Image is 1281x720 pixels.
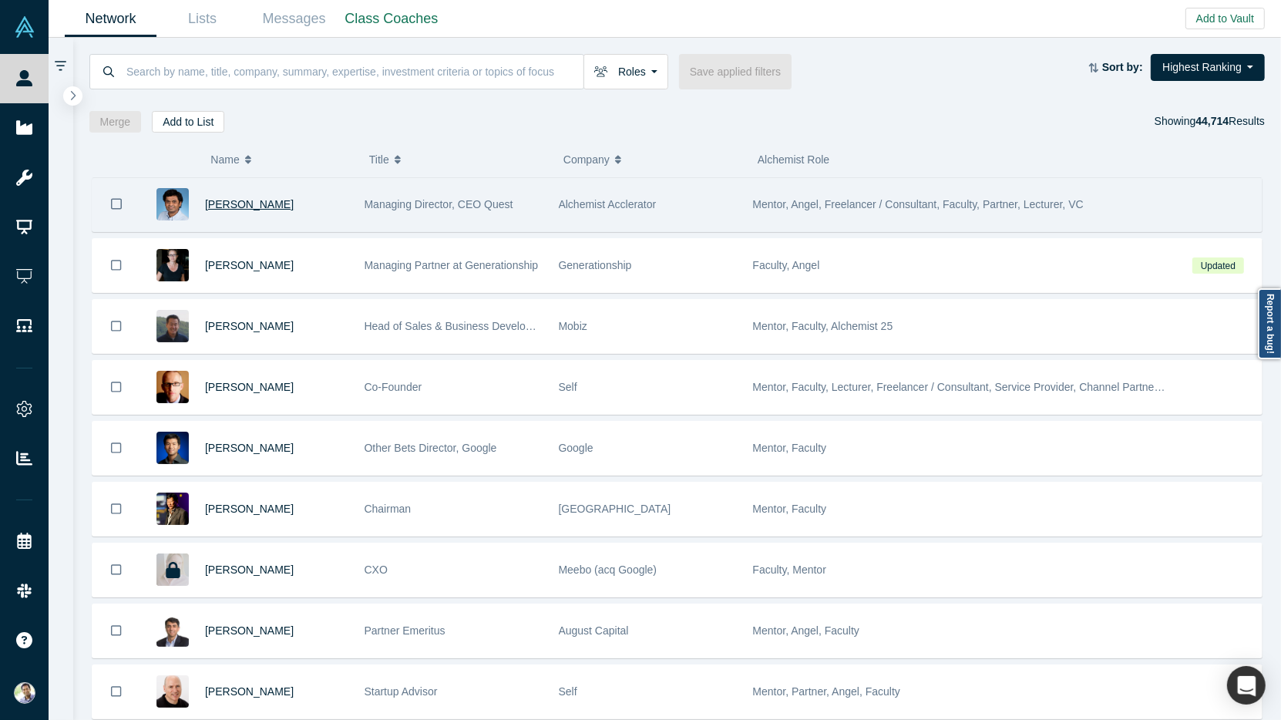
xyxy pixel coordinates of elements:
[563,143,741,176] button: Company
[753,624,860,637] span: Mentor, Angel, Faculty
[205,381,294,393] a: [PERSON_NAME]
[753,685,900,698] span: Mentor, Partner, Angel, Faculty
[1155,111,1265,133] div: Showing
[1195,115,1229,127] strong: 44,714
[563,143,610,176] span: Company
[156,614,189,647] img: Vivek Mehra's Profile Image
[753,381,1259,393] span: Mentor, Faculty, Lecturer, Freelancer / Consultant, Service Provider, Channel Partner, Corporate ...
[152,111,224,133] button: Add to List
[753,198,1084,210] span: Mentor, Angel, Freelancer / Consultant, Faculty, Partner, Lecturer, VC
[559,564,657,576] span: Meebo (acq Google)
[65,1,156,37] a: Network
[92,422,140,475] button: Bookmark
[156,675,189,708] img: Adam Frankl's Profile Image
[205,503,294,515] a: [PERSON_NAME]
[365,198,513,210] span: Managing Director, CEO Quest
[583,54,668,89] button: Roles
[365,442,497,454] span: Other Bets Director, Google
[92,361,140,414] button: Bookmark
[559,381,577,393] span: Self
[365,259,539,271] span: Managing Partner at Generationship
[559,259,632,271] span: Generationship
[92,543,140,597] button: Bookmark
[205,320,294,332] a: [PERSON_NAME]
[156,432,189,464] img: Steven Kan's Profile Image
[1258,288,1281,359] a: Report a bug!
[365,624,445,637] span: Partner Emeritus
[559,198,657,210] span: Alchemist Acclerator
[365,503,412,515] span: Chairman
[753,442,827,454] span: Mentor, Faculty
[753,320,893,332] span: Mentor, Faculty, Alchemist 25
[205,564,294,576] a: [PERSON_NAME]
[1195,115,1265,127] span: Results
[92,483,140,536] button: Bookmark
[210,143,353,176] button: Name
[679,54,792,89] button: Save applied filters
[92,300,140,353] button: Bookmark
[205,442,294,454] a: [PERSON_NAME]
[365,685,438,698] span: Startup Advisor
[156,188,189,220] img: Gnani Palanikumar's Profile Image
[92,604,140,658] button: Bookmark
[156,310,189,342] img: Michael Chang's Profile Image
[14,682,35,704] img: Ravi Belani's Account
[92,665,140,718] button: Bookmark
[205,198,294,210] a: [PERSON_NAME]
[125,53,583,89] input: Search by name, title, company, summary, expertise, investment criteria or topics of focus
[340,1,443,37] a: Class Coaches
[89,111,142,133] button: Merge
[14,16,35,38] img: Alchemist Vault Logo
[156,1,248,37] a: Lists
[92,177,140,231] button: Bookmark
[559,685,577,698] span: Self
[92,239,140,292] button: Bookmark
[753,564,826,576] span: Faculty, Mentor
[365,320,598,332] span: Head of Sales & Business Development (interim)
[1185,8,1265,29] button: Add to Vault
[369,143,547,176] button: Title
[156,371,189,403] img: Robert Winder's Profile Image
[1151,54,1265,81] button: Highest Ranking
[248,1,340,37] a: Messages
[365,381,422,393] span: Co-Founder
[156,249,189,281] img: Rachel Chalmers's Profile Image
[559,320,587,332] span: Mobiz
[205,685,294,698] a: [PERSON_NAME]
[210,143,239,176] span: Name
[156,493,189,525] img: Timothy Chou's Profile Image
[753,259,820,271] span: Faculty, Angel
[559,503,671,515] span: [GEOGRAPHIC_DATA]
[758,153,829,166] span: Alchemist Role
[753,503,827,515] span: Mentor, Faculty
[205,259,294,271] a: [PERSON_NAME]
[369,143,389,176] span: Title
[365,564,388,576] span: CXO
[1102,61,1143,73] strong: Sort by:
[205,624,294,637] a: [PERSON_NAME]
[1192,257,1243,274] span: Updated
[559,624,629,637] span: August Capital
[559,442,593,454] span: Google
